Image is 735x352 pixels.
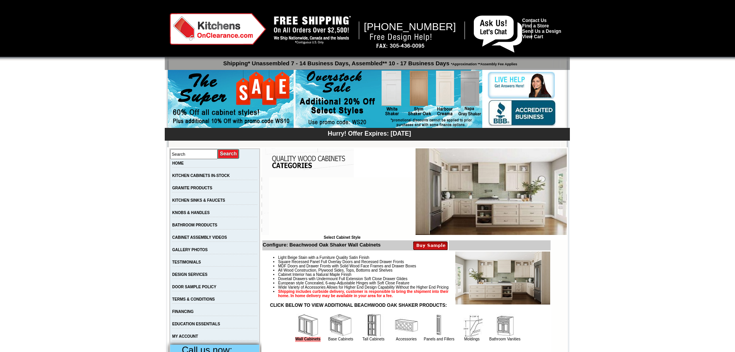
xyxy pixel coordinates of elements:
[169,56,570,66] p: Shipping* Unassembled 7 - 14 Business Days, Assembled** 10 - 17 Business Days
[324,235,361,240] b: Select Cabinet Style
[172,161,184,165] a: HOME
[522,29,561,34] a: Send Us a Design
[278,277,550,281] li: Dovetail Drawers with Undermount Full Extension Soft Close Drawer Glides
[278,260,550,264] li: Square Recessed Panel Full Overlay Doors and Recessed Drawer Fronts
[169,129,570,137] div: Hurry! Offer Expires: [DATE]
[522,23,549,29] a: Find a Store
[493,314,516,337] img: Bathroom Vanities
[172,297,215,301] a: TERMS & CONDITIONS
[172,186,212,190] a: GRANITE PRODUCTS
[172,235,227,240] a: CABINET ASSEMBLY VIDEOS
[278,289,449,298] strong: Shipping includes curbside delivery, customer is responsible to bring the shipment into their hom...
[172,211,210,215] a: KNOBS & HANDLES
[172,334,198,338] a: MY ACCOUNT
[172,248,208,252] a: GALLERY PHOTOS
[170,13,266,45] img: Kitchens on Clearance Logo
[364,21,456,32] span: [PHONE_NUMBER]
[328,337,353,341] a: Base Cabinets
[172,198,225,202] a: KITCHEN SINKS & FAUCETS
[522,18,546,23] a: Contact Us
[278,264,550,268] li: MDF Doors and Drawer Fronts with Solid Wood Face Frames and Drawer Boxes
[395,314,418,337] img: Accessories
[278,255,550,260] li: Light Beige Stain with a Furniture Quality Satin Finish
[416,148,567,235] img: Beachwood Oak Shaker
[427,314,451,337] img: Panels and Fillers
[172,173,230,178] a: KITCHEN CABINETS IN-STOCK
[329,314,352,337] img: Base Cabinets
[270,303,447,308] strong: CLICK BELOW TO VIEW ADDITIONAL BEACHWOOD OAK SHAKER PRODUCTS:
[263,242,381,248] b: Configure: Beachwood Oak Shaker Wall Cabinets
[522,34,543,39] a: View Cart
[396,337,417,341] a: Accessories
[278,281,550,285] li: European style Concealed, 6-way-Adjustable Hinges with Soft Close Feature
[172,285,216,289] a: DOOR SAMPLE POLICY
[295,337,320,342] a: Wall Cabinets
[362,337,384,341] a: Tall Cabinets
[278,272,550,277] li: Cabinet Interior has a Natural Maple Finish
[269,177,416,235] iframe: Browser incompatible
[424,337,454,341] a: Panels and Fillers
[218,149,240,159] input: Submit
[172,223,217,227] a: BATHROOM PRODUCTS
[172,309,194,314] a: FINANCING
[172,322,220,326] a: EDUCATION ESSENTIALS
[449,60,517,66] span: *Approximation **Assembly Fee Applies
[172,272,208,277] a: DESIGN SERVICES
[172,260,201,264] a: TESTIMONIALS
[455,252,550,304] img: Product Image
[278,268,550,272] li: All Wood Construction, Plywood Sides, Tops, Bottoms and Shelves
[460,314,483,337] img: Moldings
[464,337,480,341] a: Moldings
[296,314,319,337] img: Wall Cabinets
[362,314,385,337] img: Tall Cabinets
[278,285,550,289] li: Wide Variety of Accessories Allows for Higher End Design Capability Without the Higher End Pricing
[489,337,520,341] a: Bathroom Vanities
